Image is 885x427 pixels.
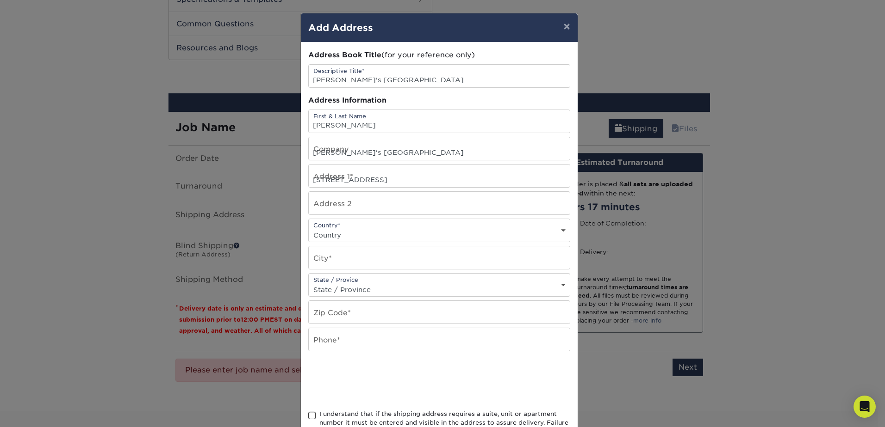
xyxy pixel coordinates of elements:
div: (for your reference only) [308,50,570,61]
div: Address Information [308,95,570,106]
h4: Add Address [308,21,570,35]
iframe: reCAPTCHA [308,362,449,398]
button: × [556,13,577,39]
div: Open Intercom Messenger [854,396,876,418]
span: Address Book Title [308,50,381,59]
